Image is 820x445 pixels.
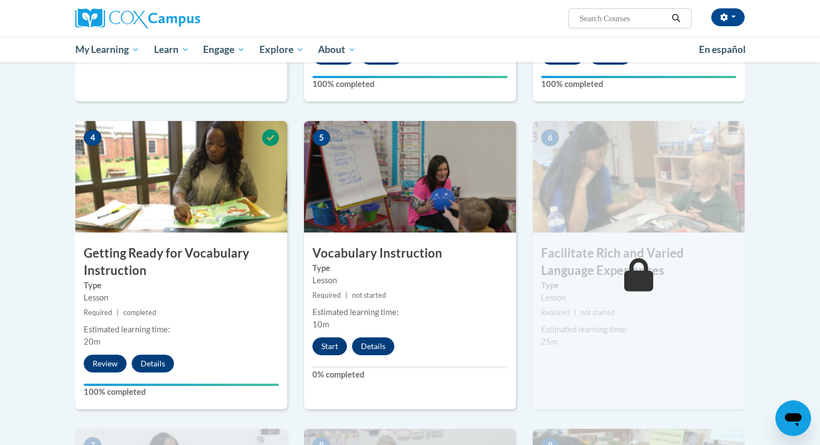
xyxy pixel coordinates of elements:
[541,279,736,292] label: Type
[117,308,119,317] span: |
[541,129,559,146] span: 6
[84,337,100,346] span: 20m
[312,129,330,146] span: 5
[84,129,102,146] span: 4
[75,8,287,28] a: Cox Campus
[345,291,348,299] span: |
[312,262,508,274] label: Type
[541,337,558,346] span: 25m
[312,369,508,381] label: 0% completed
[312,320,329,329] span: 10m
[533,245,745,279] h3: Facilitate Rich and Varied Language Experiences
[75,121,287,233] img: Course Image
[578,12,668,25] input: Search Courses
[352,291,386,299] span: not started
[84,308,112,317] span: Required
[84,323,279,336] div: Estimated learning time:
[123,308,156,317] span: completed
[312,306,508,318] div: Estimated learning time:
[692,38,753,61] a: En español
[68,37,147,62] a: My Learning
[75,43,139,56] span: My Learning
[154,43,189,56] span: Learn
[75,245,287,279] h3: Getting Ready for Vocabulary Instruction
[541,78,736,90] label: 100% completed
[84,292,279,304] div: Lesson
[541,323,736,336] div: Estimated learning time:
[318,43,356,56] span: About
[574,308,576,317] span: |
[75,8,200,28] img: Cox Campus
[84,384,279,386] div: Your progress
[304,121,516,233] img: Course Image
[711,8,745,26] button: Account Settings
[252,37,311,62] a: Explore
[132,355,174,373] button: Details
[541,76,736,78] div: Your progress
[259,43,304,56] span: Explore
[312,78,508,90] label: 100% completed
[304,245,516,262] h3: Vocabulary Instruction
[196,37,252,62] a: Engage
[312,274,508,287] div: Lesson
[775,400,811,436] iframe: Button to launch messaging window
[699,43,746,55] span: En español
[147,37,196,62] a: Learn
[311,37,364,62] a: About
[541,308,570,317] span: Required
[84,355,127,373] button: Review
[541,292,736,304] div: Lesson
[668,12,684,25] button: Search
[533,121,745,233] img: Course Image
[59,37,761,62] div: Main menu
[84,279,279,292] label: Type
[352,337,394,355] button: Details
[84,386,279,398] label: 100% completed
[312,291,341,299] span: Required
[203,43,245,56] span: Engage
[312,76,508,78] div: Your progress
[581,308,615,317] span: not started
[312,337,347,355] button: Start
